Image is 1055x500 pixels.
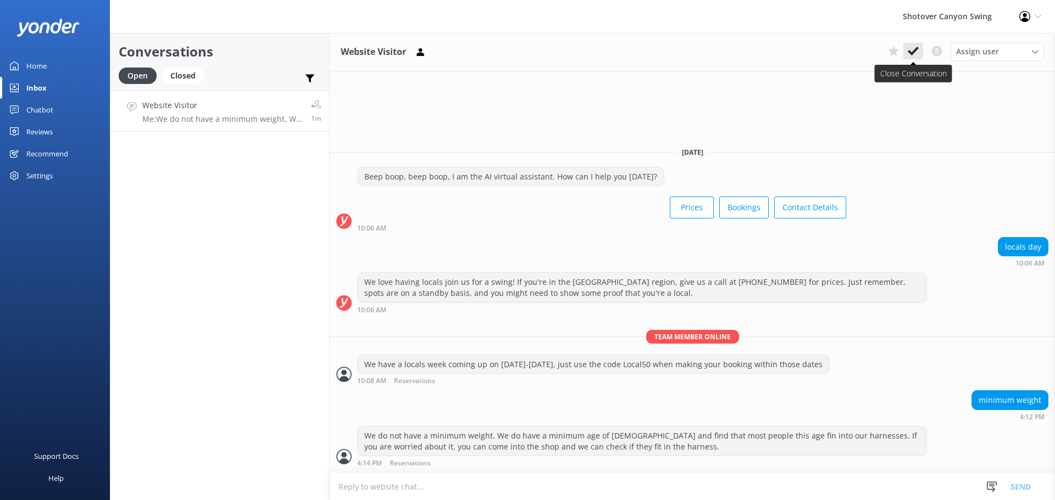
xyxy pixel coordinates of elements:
h3: Website Visitor [341,45,406,59]
div: Oct 04 2025 04:14pm (UTC +13:00) Pacific/Auckland [357,459,927,467]
strong: 10:06 AM [1015,260,1045,267]
a: Website VisitorMe:We do not have a minimum weight. We do have a minimum age of [DEMOGRAPHIC_DATA]... [110,91,329,132]
strong: 10:06 AM [357,307,386,313]
div: Open [119,68,157,84]
h2: Conversations [119,41,321,62]
h4: Website Visitor [142,99,303,111]
div: Assign User [951,43,1044,60]
div: Oct 04 2025 10:08am (UTC +13:00) Pacific/Auckland [357,377,830,385]
div: We love having locals join us for a swing! If you're in the [GEOGRAPHIC_DATA] region, give us a c... [358,273,926,302]
img: yonder-white-logo.png [16,19,80,37]
div: Chatbot [26,99,53,121]
span: Reservations [394,378,435,385]
div: Oct 04 2025 04:12pm (UTC +13:00) Pacific/Auckland [971,413,1048,420]
div: Closed [162,68,204,84]
p: Me: We do not have a minimum weight. We do have a minimum age of [DEMOGRAPHIC_DATA] and find that... [142,114,303,124]
span: Assign user [956,46,999,58]
div: minimum weight [972,391,1048,409]
strong: 4:12 PM [1020,414,1045,420]
span: Reservations [390,460,431,467]
strong: 10:08 AM [357,378,386,385]
div: Settings [26,165,53,187]
div: Oct 04 2025 10:06am (UTC +13:00) Pacific/Auckland [357,306,927,313]
span: Team member online [646,330,739,344]
div: locals day [998,238,1048,256]
div: Oct 04 2025 10:06am (UTC +13:00) Pacific/Auckland [998,259,1048,267]
a: Open [119,69,162,81]
div: We have a locals week coming up on [DATE]-[DATE], just use the code Local50 when making your book... [358,355,829,374]
button: Prices [670,196,714,218]
div: We do not have a minimum weight. We do have a minimum age of [DEMOGRAPHIC_DATA] and find that mos... [358,426,926,456]
div: Reviews [26,121,53,143]
div: Beep boop, beep boop, I am the AI virtual assistant. How can I help you [DATE]? [358,167,664,186]
button: Contact Details [774,196,846,218]
div: Support Docs [34,445,79,467]
a: Closed [162,69,209,81]
div: Oct 04 2025 10:06am (UTC +13:00) Pacific/Auckland [357,224,846,232]
strong: 4:14 PM [357,460,382,467]
button: Bookings [719,196,769,218]
span: Oct 04 2025 04:14pm (UTC +13:00) Pacific/Auckland [311,114,321,123]
div: Help [48,467,64,489]
div: Home [26,55,47,77]
div: Inbox [26,77,47,99]
div: Recommend [26,143,68,165]
span: [DATE] [675,148,710,157]
strong: 10:06 AM [357,225,386,232]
